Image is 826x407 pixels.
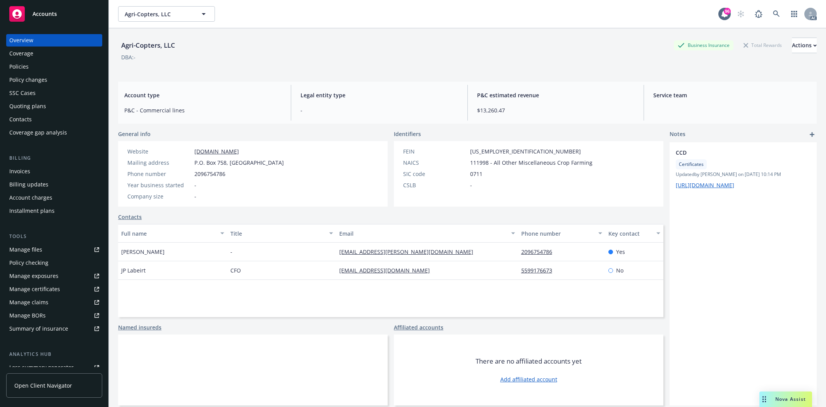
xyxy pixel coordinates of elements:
span: 0711 [470,170,483,178]
span: Yes [616,248,625,256]
div: Year business started [127,181,191,189]
a: Switch app [787,6,802,22]
span: JP Labeirt [121,266,146,274]
a: Accounts [6,3,102,25]
div: DBA: - [121,53,136,61]
div: Account charges [9,191,52,204]
div: CCDCertificatesUpdatedby [PERSON_NAME] on [DATE] 10:14 PM[URL][DOMAIN_NAME] [670,142,817,195]
a: Coverage [6,47,102,60]
div: Policy changes [9,74,47,86]
span: There are no affiliated accounts yet [476,357,582,366]
a: Named insureds [118,323,161,331]
div: Agri-Copters, LLC [118,40,178,50]
div: Loss summary generator [9,361,74,374]
span: Nova Assist [775,396,806,402]
a: 2096754786 [521,248,558,255]
a: Loss summary generator [6,361,102,374]
a: Affiliated accounts [394,323,443,331]
div: Title [230,229,325,238]
a: Report a Bug [751,6,766,22]
a: [EMAIL_ADDRESS][DOMAIN_NAME] [339,267,436,274]
button: Agri-Copters, LLC [118,6,215,22]
a: Manage BORs [6,309,102,322]
span: [US_EMPLOYER_IDENTIFICATION_NUMBER] [470,147,581,155]
div: SIC code [403,170,467,178]
div: Overview [9,34,33,47]
a: SSC Cases [6,87,102,99]
div: 96 [724,8,731,15]
a: Installment plans [6,205,102,217]
div: Phone number [127,170,191,178]
span: $13,260.47 [477,106,634,114]
a: Summary of insurance [6,322,102,335]
div: Total Rewards [740,40,786,50]
div: Coverage gap analysis [9,126,67,139]
span: P&C - Commercial lines [124,106,282,114]
button: Actions [792,38,817,53]
span: Open Client Navigator [14,381,72,390]
a: Manage files [6,243,102,256]
a: Contacts [6,113,102,126]
a: Overview [6,34,102,47]
a: Add affiliated account [500,375,557,383]
button: Title [227,224,337,243]
div: Analytics hub [6,350,102,358]
a: Invoices [6,165,102,178]
button: Key contact [605,224,663,243]
div: CSLB [403,181,467,189]
a: [EMAIL_ADDRESS][PERSON_NAME][DOMAIN_NAME] [339,248,479,255]
a: Account charges [6,191,102,204]
div: Policy checking [9,257,48,269]
div: Email [339,229,506,238]
span: Updated by [PERSON_NAME] on [DATE] 10:14 PM [676,171,811,178]
a: Manage exposures [6,270,102,282]
div: Key contact [608,229,652,238]
div: Phone number [521,229,594,238]
a: add [807,130,817,139]
div: Tools [6,233,102,240]
div: Business Insurance [674,40,733,50]
span: 2096754786 [194,170,225,178]
div: Coverage [9,47,33,60]
div: Mailing address [127,159,191,167]
a: Policy checking [6,257,102,269]
a: Policy changes [6,74,102,86]
span: [PERSON_NAME] [121,248,165,256]
div: Manage exposures [9,270,58,282]
span: 111998 - All Other Miscellaneous Crop Farming [470,159,592,167]
div: Summary of insurance [9,322,68,335]
div: Policies [9,60,29,73]
span: - [194,192,196,200]
span: P.O. Box 758, [GEOGRAPHIC_DATA] [194,159,284,167]
span: CFO [230,266,241,274]
span: - [194,181,196,189]
div: Manage claims [9,296,48,309]
span: - [301,106,458,114]
a: [URL][DOMAIN_NAME] [676,181,734,189]
div: Invoices [9,165,30,178]
button: Full name [118,224,227,243]
div: Manage certificates [9,283,60,295]
span: Account type [124,91,282,99]
a: Quoting plans [6,100,102,112]
span: Certificates [679,161,704,168]
span: - [470,181,472,189]
div: Manage files [9,243,42,256]
div: Billing [6,154,102,162]
a: Manage claims [6,296,102,309]
a: Contacts [118,213,142,221]
div: Manage BORs [9,309,46,322]
div: Company size [127,192,191,200]
button: Email [336,224,518,243]
div: Drag to move [759,391,769,407]
span: Service team [653,91,811,99]
a: 5599176673 [521,267,558,274]
a: [DOMAIN_NAME] [194,148,239,155]
span: Agri-Copters, LLC [125,10,192,18]
div: Quoting plans [9,100,46,112]
a: Search [769,6,784,22]
a: Coverage gap analysis [6,126,102,139]
div: SSC Cases [9,87,36,99]
a: Billing updates [6,178,102,191]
